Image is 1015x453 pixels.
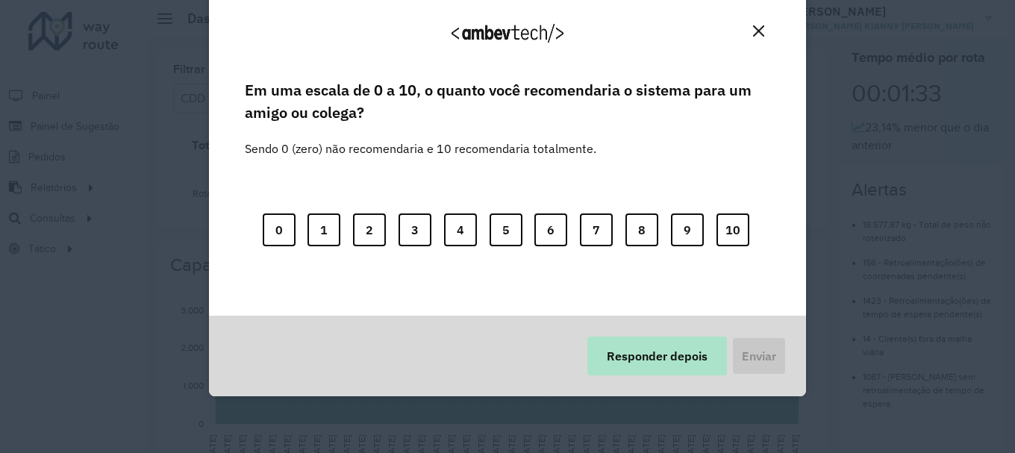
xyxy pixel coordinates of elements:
button: 6 [534,213,567,246]
button: 1 [307,213,340,246]
img: Logo Ambevtech [452,24,563,43]
button: 4 [444,213,477,246]
button: 8 [625,213,658,246]
label: Em uma escala de 0 a 10, o quanto você recomendaria o sistema para um amigo ou colega? [245,79,770,125]
button: 5 [490,213,522,246]
button: 3 [399,213,431,246]
img: Close [753,25,764,37]
button: Close [747,19,770,43]
button: Responder depois [587,337,727,375]
button: 10 [716,213,749,246]
button: 7 [580,213,613,246]
button: 9 [671,213,704,246]
button: 0 [263,213,296,246]
button: 2 [353,213,386,246]
label: Sendo 0 (zero) não recomendaria e 10 recomendaria totalmente. [245,122,596,157]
